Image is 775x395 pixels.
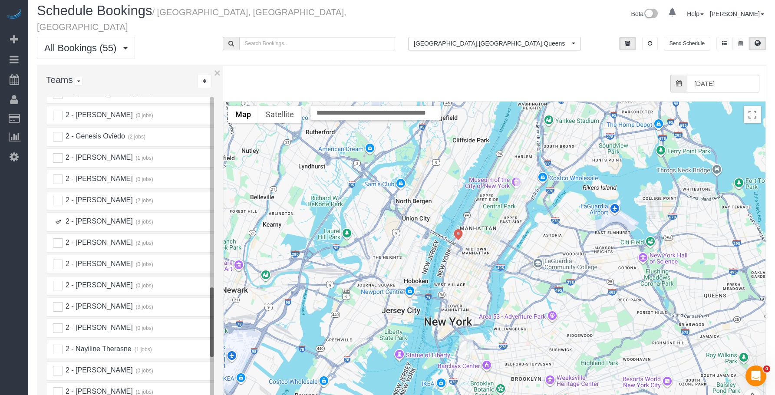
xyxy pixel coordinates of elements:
[408,37,581,50] ol: All Locations
[631,10,658,17] a: Beta
[258,106,301,123] button: Show satellite imagery
[64,175,132,182] span: 2 - [PERSON_NAME]
[408,37,581,50] button: [GEOGRAPHIC_DATA],[GEOGRAPHIC_DATA],Queens
[239,37,396,50] input: Search Bookings..
[687,10,704,17] a: Help
[710,10,764,17] a: [PERSON_NAME]
[37,37,135,59] button: All Bookings (55)
[127,134,145,140] small: (2 jobs)
[64,239,132,246] span: 2 - [PERSON_NAME]
[744,106,761,123] button: Toggle fullscreen view
[515,175,528,195] div: 08/22/2025 4:30PM - Deborah Oshuntola - 181 East 101st Street, Apt. 206, New York, NY 10029
[64,345,131,352] span: 2 - Nayiline Therasne
[135,261,153,267] small: (0 jobs)
[135,304,153,310] small: (3 jobs)
[453,229,484,260] div: 561 10th Ave #24b
[64,132,125,140] span: 2 - Genesis Oviedo
[687,75,759,92] input: Date
[664,37,710,50] button: Send Schedule
[135,112,153,118] small: (0 jobs)
[64,154,132,161] span: 2 - [PERSON_NAME]
[44,43,121,53] span: All Bookings (55)
[64,324,132,331] span: 2 - [PERSON_NAME]
[763,365,770,372] span: 4
[135,219,153,225] small: (3 jobs)
[135,197,153,204] small: (2 jobs)
[135,155,153,161] small: (1 jobs)
[64,196,132,204] span: 2 - [PERSON_NAME]
[228,106,258,123] button: Show street map
[135,176,153,182] small: (0 jobs)
[214,67,221,79] button: ×
[135,368,153,374] small: (0 jobs)
[203,79,206,84] i: Sort Teams
[64,366,132,374] span: 2 - [PERSON_NAME]
[463,288,477,308] div: 08/22/2025 8:00AM - Barry Goldblatt - 147 Ludlow Street, Apt. 4a, New York, NY 10002
[64,217,132,225] span: 2 - [PERSON_NAME]
[37,3,152,18] span: Schedule Bookings
[459,335,473,355] div: 08/22/2025 12:00PM - Dale Robinson (Maycomb Capital) - 44 Court Street, Suite 309, Brooklyn, NY 1...
[135,283,153,289] small: (0 jobs)
[64,260,132,267] span: 2 - [PERSON_NAME]
[414,39,570,48] span: [GEOGRAPHIC_DATA] , [GEOGRAPHIC_DATA] , Queens
[37,7,346,32] small: / [GEOGRAPHIC_DATA], [GEOGRAPHIC_DATA], [GEOGRAPHIC_DATA]
[198,75,212,88] div: ...
[64,281,132,289] span: 2 - [PERSON_NAME]
[64,303,132,310] span: 2 - [PERSON_NAME]
[135,240,153,246] small: (2 jobs)
[133,346,152,352] small: (1 jobs)
[643,9,658,20] img: New interface
[64,111,132,118] span: 2 - [PERSON_NAME]
[5,9,23,21] img: Automaid Logo
[135,325,153,331] small: (0 jobs)
[46,75,73,85] span: Teams
[64,388,132,395] span: 2 - [PERSON_NAME]
[135,389,153,395] small: (1 jobs)
[745,365,766,386] iframe: Intercom live chat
